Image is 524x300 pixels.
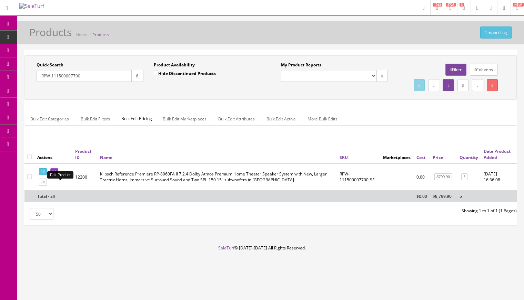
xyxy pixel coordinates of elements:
[72,163,97,191] td: 12200
[75,112,115,126] a: Bulk Edit Filters
[154,62,195,68] label: Product Availability
[513,3,524,7] span: HELP
[434,173,452,181] a: 8799.90
[414,190,430,202] td: $0.00
[37,70,132,82] input: Search
[100,154,112,160] a: Name
[76,32,87,37] a: Home
[47,171,73,179] div: Edit Product
[75,148,91,160] a: Product ID
[481,163,517,191] td: 2023-11-07 16:36:08
[430,190,457,202] td: $8,799.90
[34,190,72,202] td: Total - all
[416,154,425,160] a: Cost
[34,146,72,163] th: Actions
[457,190,481,202] td: 5
[480,26,512,39] a: Import Log
[445,64,466,76] a: Filter
[29,26,72,38] h1: Products
[460,154,478,160] a: Quantity
[213,112,260,126] a: Bulk Edit Attributes
[433,154,443,160] a: Price
[157,112,212,126] a: Bulk Edit Marketplaces
[337,163,380,191] td: RPW-111500007700-SF
[19,3,61,9] img: SaleTurf
[218,245,234,251] a: SaleTurf
[281,62,321,68] label: My Product Reports
[261,112,301,126] a: Bulk Edit Active
[470,64,498,76] a: Columns
[97,163,337,191] td: Klipsch Reference Premiere RP-8060FA II 7.2.4 Dolby Atmos Premium Home Theater Speaker System wit...
[414,163,430,191] td: 0.00
[433,3,442,7] span: 1943
[484,148,511,160] a: Date Product Added
[271,208,522,214] div: Showing 1 to 1 of 1 (1 Pages)
[340,154,348,160] a: SKU
[37,62,63,68] label: Quick Search
[461,173,467,181] a: 5
[154,70,216,77] label: Hide Discontinued Products
[380,146,414,163] th: Marketplaces
[460,3,464,7] span: 3
[116,112,157,125] span: Bulk Edit Pricing
[25,112,74,126] a: Bulk Edit Categories
[302,112,343,126] a: More Bulk Edits
[92,32,109,37] a: Products
[446,3,456,7] span: 8723
[154,71,158,75] input: Hide Discontinued Products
